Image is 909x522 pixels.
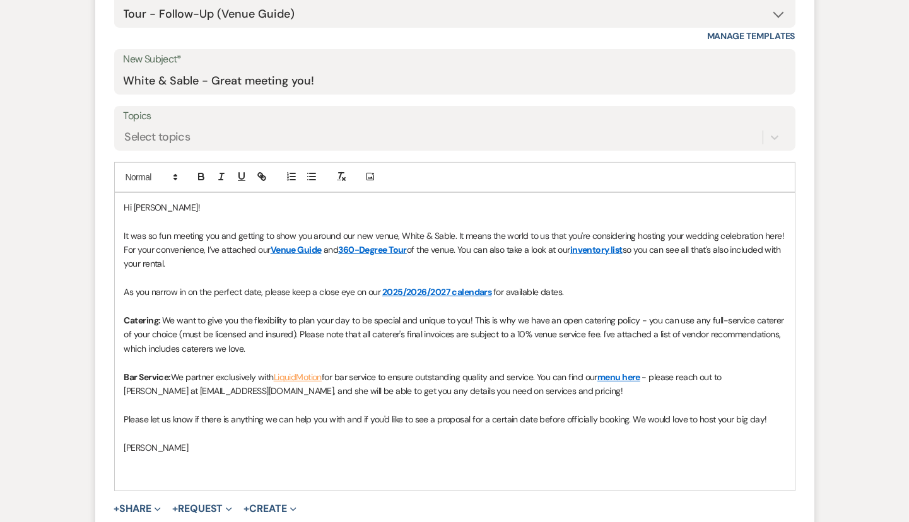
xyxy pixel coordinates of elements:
span: for bar service to ensure outstanding quality and service. You can find our [322,371,597,383]
a: menu here [597,371,640,383]
span: Please let us know if there is anything we can help you with and if you'd like to see a proposal ... [124,414,767,425]
button: Share [114,504,161,514]
span: We want to give you the flexibility to plan your day to be special and unique to you! This is why... [124,315,787,354]
span: and [324,244,338,255]
div: Select topics [125,129,191,146]
span: + [243,504,249,514]
span: + [114,504,120,514]
span: + [172,504,178,514]
button: Request [172,504,232,514]
strong: Catering: [124,315,162,326]
label: New Subject* [124,50,786,69]
span: [PERSON_NAME] [124,442,189,453]
a: 2025/2026/2027 calendars [382,286,492,298]
button: Create [243,504,296,514]
span: We partner exclusively with [171,371,274,383]
a: Manage Templates [707,30,795,42]
span: It was so fun meeting you and getting to show you around our new venue, White & Sable. It means t... [124,230,787,255]
a: Venue Guide [271,244,322,255]
span: of the venue. You can also take a look at our [407,244,570,255]
p: As you narrow in on the perfect date, please keep a close eye on our for available dates. [124,285,785,299]
span: - please reach out to [PERSON_NAME] at [EMAIL_ADDRESS][DOMAIN_NAME], and she will be able to get ... [124,371,724,397]
strong: Bar Service: [124,371,171,383]
span: Hi [PERSON_NAME]! [124,202,200,213]
a: LiquidMotion [274,371,322,383]
a: 360-Degree Tour [338,244,407,255]
label: Topics [124,107,786,125]
a: inventory list [570,244,623,255]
